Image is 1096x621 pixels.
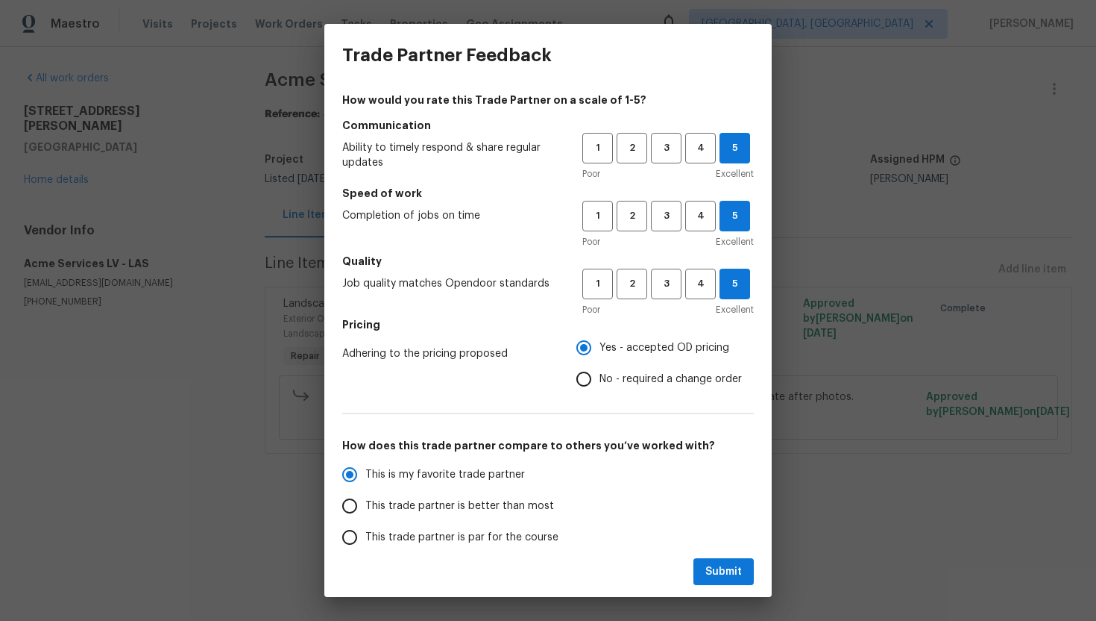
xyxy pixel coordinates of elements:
[342,186,754,201] h5: Speed of work
[685,201,716,231] button: 4
[599,340,729,356] span: Yes - accepted OD pricing
[582,201,613,231] button: 1
[651,133,681,163] button: 3
[342,438,754,453] h5: How does this trade partner compare to others you’ve worked with?
[582,133,613,163] button: 1
[618,207,646,225] span: 2
[651,269,681,299] button: 3
[365,530,558,546] span: This trade partner is par for the course
[716,166,754,181] span: Excellent
[719,201,750,231] button: 5
[582,302,600,317] span: Poor
[584,275,611,293] span: 1
[618,140,646,157] span: 2
[342,346,552,361] span: Adhering to the pricing proposed
[342,459,754,616] div: How does this trade partner compare to others you’ve worked with?
[617,269,647,299] button: 2
[342,118,754,133] h5: Communication
[342,254,754,269] h5: Quality
[342,140,558,170] span: Ability to timely respond & share regular updates
[687,275,714,293] span: 4
[584,140,611,157] span: 1
[716,302,754,317] span: Excellent
[651,201,681,231] button: 3
[582,166,600,181] span: Poor
[716,234,754,249] span: Excellent
[652,275,680,293] span: 3
[342,317,754,332] h5: Pricing
[342,276,558,291] span: Job quality matches Opendoor standards
[576,332,754,395] div: Pricing
[342,208,558,223] span: Completion of jobs on time
[720,140,749,157] span: 5
[693,558,754,586] button: Submit
[584,207,611,225] span: 1
[618,275,646,293] span: 2
[617,201,647,231] button: 2
[705,563,742,581] span: Submit
[685,269,716,299] button: 4
[582,269,613,299] button: 1
[365,467,525,483] span: This is my favorite trade partner
[719,133,750,163] button: 5
[687,207,714,225] span: 4
[599,372,742,387] span: No - required a change order
[582,234,600,249] span: Poor
[342,45,552,66] h3: Trade Partner Feedback
[365,499,554,514] span: This trade partner is better than most
[652,207,680,225] span: 3
[687,140,714,157] span: 4
[719,269,750,299] button: 5
[685,133,716,163] button: 4
[342,93,754,107] h4: How would you rate this Trade Partner on a scale of 1-5?
[617,133,647,163] button: 2
[720,275,749,293] span: 5
[652,140,680,157] span: 3
[720,207,749,225] span: 5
